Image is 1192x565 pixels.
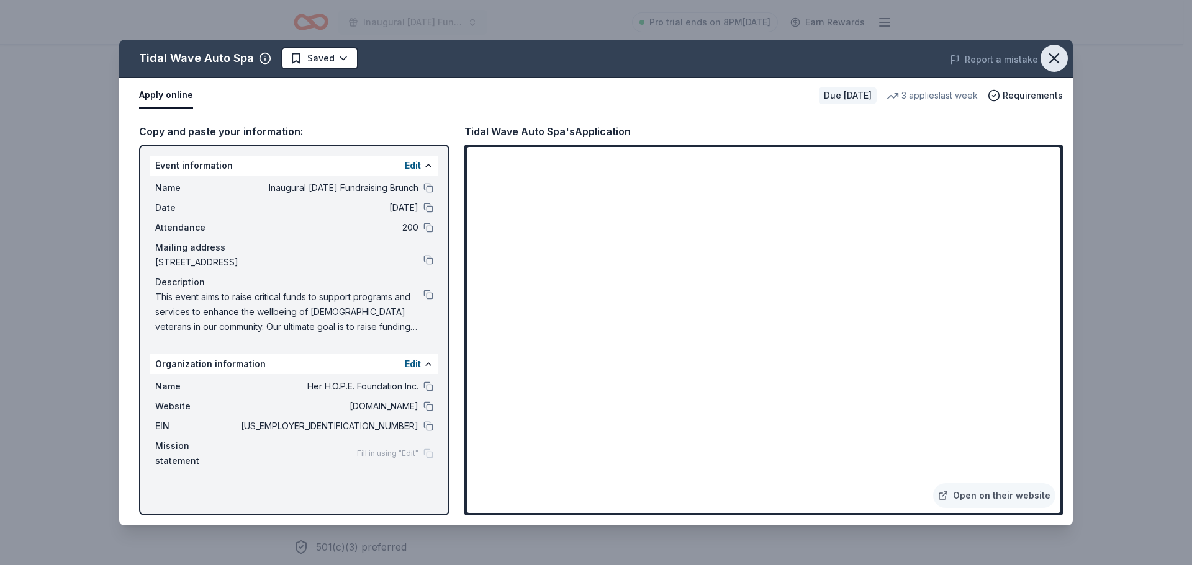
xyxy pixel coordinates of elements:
[357,448,418,458] span: Fill in using "Edit"
[238,180,418,195] span: Inaugural [DATE] Fundraising Brunch
[238,379,418,394] span: Her H.O.P.E. Foundation Inc.
[139,48,254,68] div: Tidal Wave Auto Spa
[464,123,631,140] div: Tidal Wave Auto Spa's Application
[933,483,1055,508] a: Open on their website
[238,419,418,434] span: [US_EMPLOYER_IDENTIFICATION_NUMBER]
[887,88,978,103] div: 3 applies last week
[139,82,193,109] button: Apply online
[950,52,1038,67] button: Report a mistake
[238,220,418,235] span: 200
[155,180,238,195] span: Name
[155,438,238,468] span: Mission statement
[1003,88,1063,103] span: Requirements
[238,200,418,215] span: [DATE]
[238,399,418,414] span: [DOMAIN_NAME]
[139,123,449,140] div: Copy and paste your information:
[155,220,238,235] span: Attendance
[281,47,358,69] button: Saved
[155,399,238,414] span: Website
[150,156,438,176] div: Event information
[155,200,238,215] span: Date
[155,275,433,290] div: Description
[150,354,438,374] div: Organization information
[307,51,335,66] span: Saved
[155,255,423,270] span: [STREET_ADDRESS]
[155,290,423,334] span: This event aims to raise critical funds to support programs and services to enhance the wellbeing...
[405,357,421,371] button: Edit
[155,379,238,394] span: Name
[155,419,238,434] span: EIN
[819,87,877,104] div: Due [DATE]
[988,88,1063,103] button: Requirements
[405,158,421,173] button: Edit
[155,240,433,255] div: Mailing address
